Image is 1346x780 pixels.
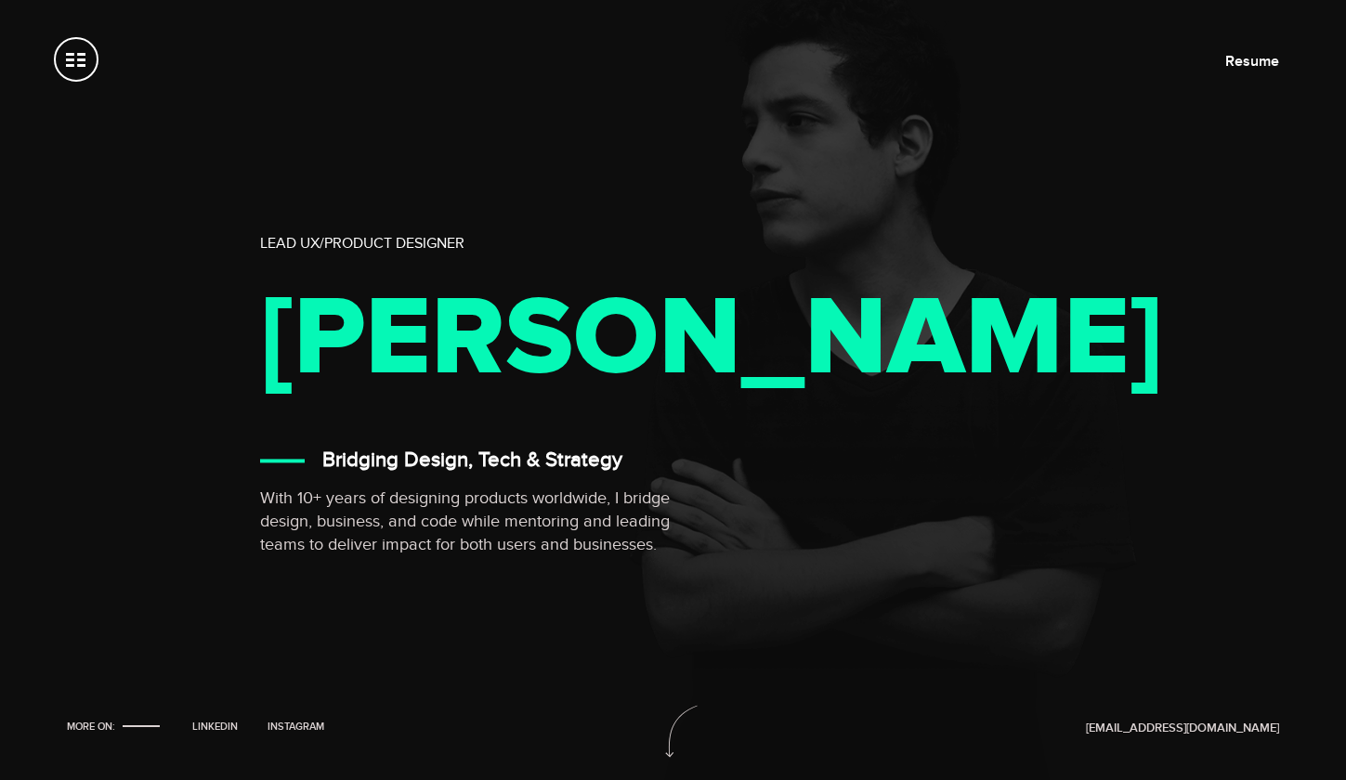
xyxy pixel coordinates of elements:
a: [EMAIL_ADDRESS][DOMAIN_NAME] [1086,721,1279,735]
p: With 10+ years of designing products worldwide, I bridge design, business, and code while mentori... [260,488,706,558]
li: More on: [67,721,167,735]
a: Instagram [262,721,332,733]
h2: Lead UX/Product Designer [260,235,817,253]
h1: [PERSON_NAME] [260,291,780,389]
h3: Bridging Design, Tech & Strategy [322,448,622,474]
a: LinkedIn [186,721,244,733]
a: Resume [1225,52,1279,71]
